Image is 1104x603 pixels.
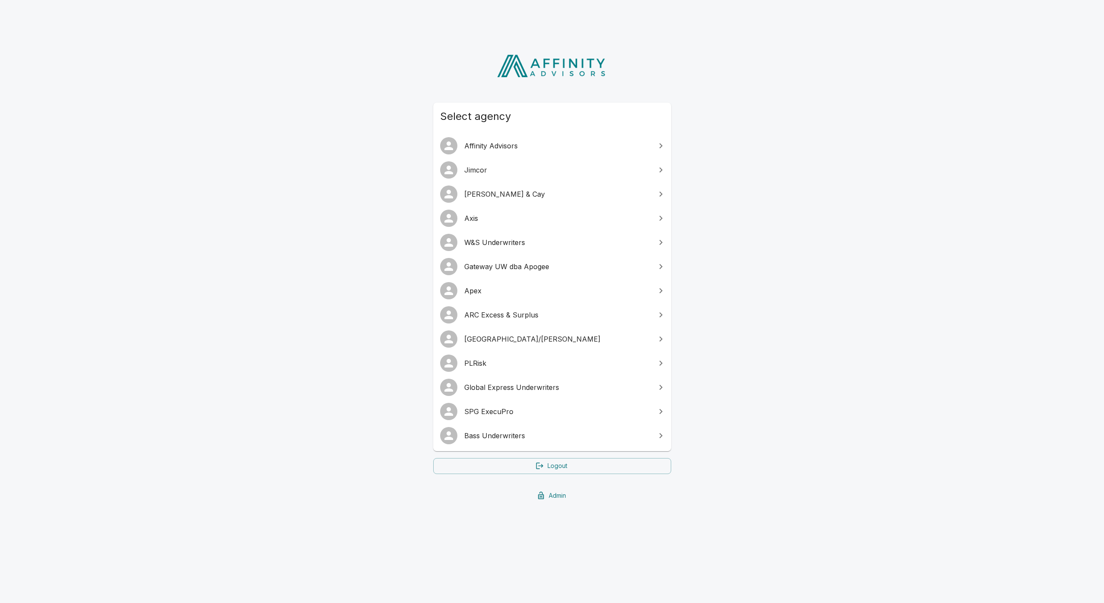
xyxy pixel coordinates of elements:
span: [GEOGRAPHIC_DATA]/[PERSON_NAME] [464,334,651,344]
a: SPG ExecuPro [433,399,671,424]
a: ARC Excess & Surplus [433,303,671,327]
span: SPG ExecuPro [464,406,651,417]
a: [PERSON_NAME] & Cay [433,182,671,206]
span: Affinity Advisors [464,141,651,151]
span: Axis [464,213,651,223]
span: Gateway UW dba Apogee [464,261,651,272]
span: Select agency [440,110,664,123]
img: Affinity Advisors Logo [490,52,614,80]
span: [PERSON_NAME] & Cay [464,189,651,199]
span: PLRisk [464,358,651,368]
a: Bass Underwriters [433,424,671,448]
a: Axis [433,206,671,230]
a: PLRisk [433,351,671,375]
a: Global Express Underwriters [433,375,671,399]
a: W&S Underwriters [433,230,671,254]
a: Gateway UW dba Apogee [433,254,671,279]
a: Jimcor [433,158,671,182]
span: Jimcor [464,165,651,175]
a: Apex [433,279,671,303]
span: ARC Excess & Surplus [464,310,651,320]
span: Apex [464,286,651,296]
span: W&S Underwriters [464,237,651,248]
a: Affinity Advisors [433,134,671,158]
span: Global Express Underwriters [464,382,651,393]
a: Admin [433,488,671,504]
a: [GEOGRAPHIC_DATA]/[PERSON_NAME] [433,327,671,351]
span: Bass Underwriters [464,430,651,441]
a: Logout [433,458,671,474]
